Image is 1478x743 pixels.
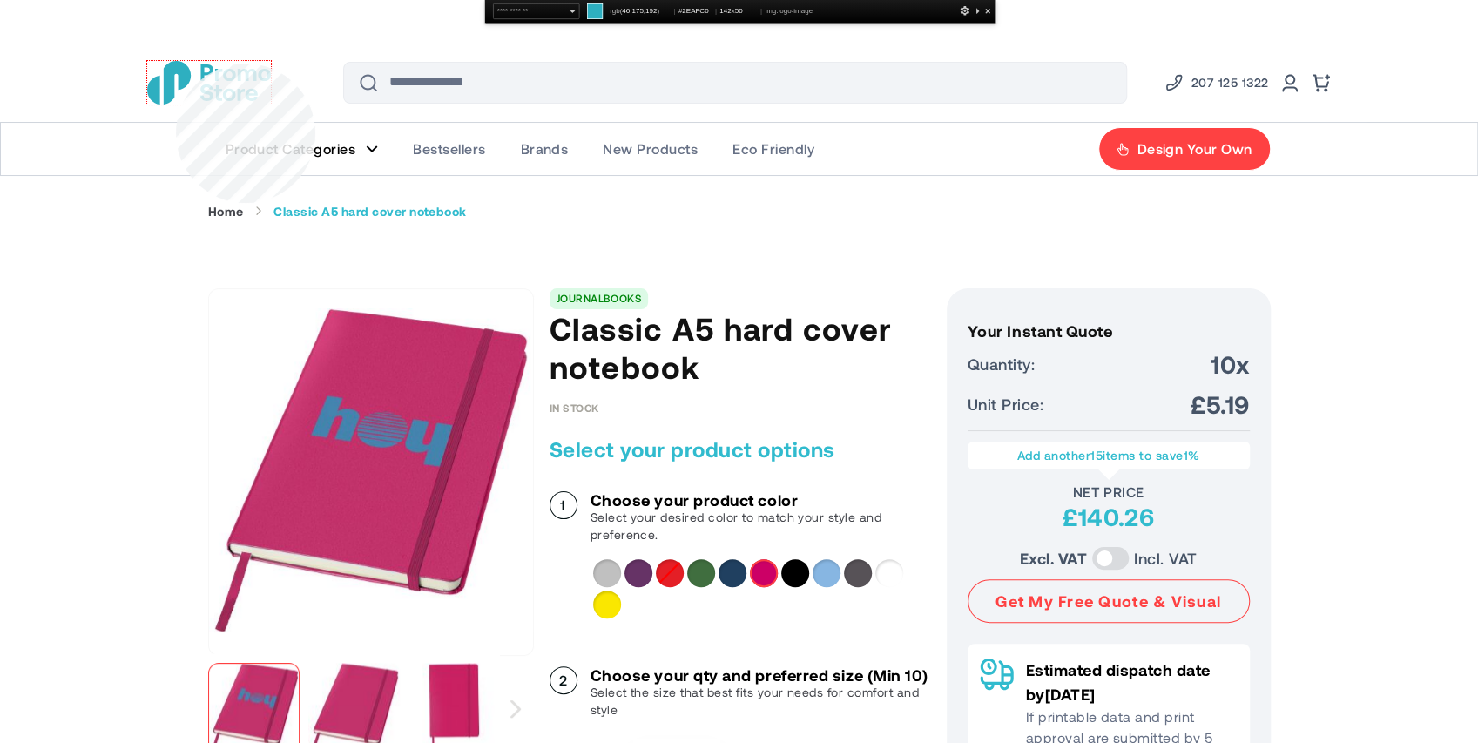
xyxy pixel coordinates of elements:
p: Add another items to save [976,447,1241,464]
span: 1% [1183,448,1199,463]
img: Delivery [980,658,1014,691]
div: Purple [624,559,652,587]
label: Excl. VAT [1020,546,1087,571]
img: 10618108_sp_y1_yweyytw7luq4kojk.jpg [209,308,533,632]
span: Product Categories [226,140,356,158]
span: Design Your Own [1137,140,1252,158]
span: img [765,3,813,18]
span: x [719,3,757,18]
span: Bestsellers [413,140,485,158]
div: Hunter Green [687,559,715,587]
a: store logo [147,61,271,105]
button: Get My Free Quote & Visual [968,579,1250,623]
span: Eco Friendly [732,140,814,158]
p: Select the size that best fits your needs for comfort and style [591,684,929,719]
p: Select your desired color to match your style and preference. [591,509,929,544]
img: Promotional Merchandise [147,61,271,105]
span: Unit Price: [968,392,1043,416]
div: Availability [550,402,599,414]
h1: Classic A5 hard cover notebook [550,309,929,386]
span: 207 125 1322 [1191,72,1269,93]
span: New Products [603,140,698,158]
span: 10x [1211,348,1249,380]
div: Yellow [593,591,621,618]
div: Net Price [968,483,1250,501]
span: 142 [719,6,731,14]
a: Phone [1164,72,1269,93]
div: Twilight Grey [844,559,872,587]
span: | [714,6,716,14]
h3: Choose your product color [591,491,929,509]
h3: Your Instant Quote [968,322,1250,340]
span: .logo-image [776,6,813,14]
span: Brands [520,140,568,158]
a: Home [208,204,244,220]
div: Navy [719,559,746,587]
label: Incl. VAT [1134,546,1197,571]
span: #2EAFC0 [678,3,712,18]
span: 46 [622,6,630,14]
span: £5.19 [1191,388,1249,420]
div: Options [958,3,969,18]
div: Red [656,559,684,587]
div: Collapse This Panel [972,3,982,18]
div: Light Blue [813,559,840,587]
div: White [875,559,903,587]
div: Silver [593,559,621,587]
div: Close and Stop Picking [982,3,993,18]
h2: Select your product options [550,436,929,463]
p: Estimated dispatch date by [1026,658,1238,706]
div: Black [781,559,809,587]
span: 192 [645,6,656,14]
div: Magenta [750,559,778,587]
span: rgb( , , ) [609,3,670,18]
a: JOURNALBOOKS [557,292,642,304]
span: 175 [631,6,643,14]
span: 15 [1090,448,1103,463]
span: | [673,6,675,14]
span: 50 [734,6,742,14]
span: | [759,6,761,14]
div: £140.26 [968,501,1250,532]
h3: Choose your qty and preferred size (Min 10) [591,666,929,684]
span: Quantity: [968,352,1035,376]
span: In stock [550,402,599,414]
strong: Classic A5 hard cover notebook [273,204,466,220]
span: [DATE] [1044,685,1095,704]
